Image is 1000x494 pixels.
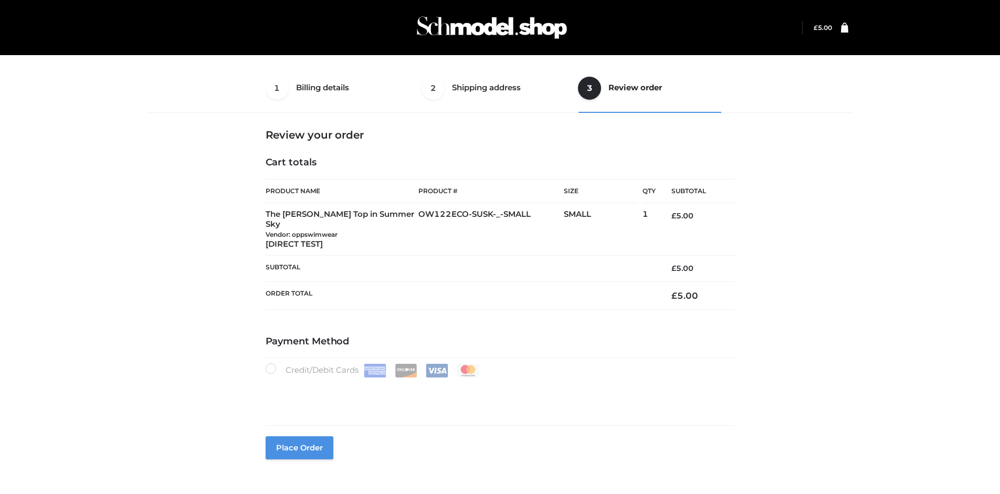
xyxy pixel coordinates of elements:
bdi: 5.00 [671,290,698,301]
span: £ [671,211,676,220]
h4: Payment Method [266,336,735,348]
h4: Cart totals [266,157,735,169]
img: Discover [395,364,417,377]
a: £5.00 [814,24,832,31]
th: Order Total [266,281,656,309]
img: Visa [426,364,448,377]
th: Product Name [266,179,419,203]
th: Subtotal [266,256,656,281]
span: £ [671,290,677,301]
img: Schmodel Admin 964 [413,7,571,48]
td: 1 [643,203,656,256]
bdi: 5.00 [671,264,693,273]
td: The [PERSON_NAME] Top in Summer Sky [DIRECT TEST] [266,203,419,256]
img: Mastercard [457,364,479,377]
td: OW122ECO-SUSK-_-SMALL [418,203,564,256]
span: £ [671,264,676,273]
span: £ [814,24,818,31]
button: Place order [266,436,333,459]
label: Credit/Debit Cards [266,363,480,377]
bdi: 5.00 [814,24,832,31]
th: Size [564,180,637,203]
th: Qty [643,179,656,203]
bdi: 5.00 [671,211,693,220]
small: Vendor: oppswimwear [266,230,338,238]
th: Subtotal [656,180,734,203]
iframe: Secure payment input frame [264,375,733,414]
td: SMALL [564,203,643,256]
th: Product # [418,179,564,203]
img: Amex [364,364,386,377]
h3: Review your order [266,129,735,141]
